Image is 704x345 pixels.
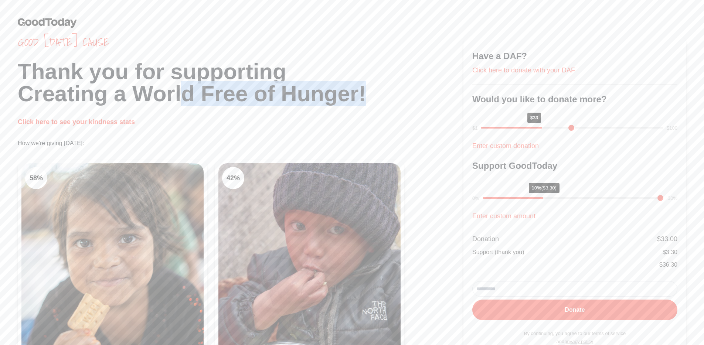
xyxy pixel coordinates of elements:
[661,235,677,243] span: 33.00
[18,35,463,49] span: Good [DATE] cause
[472,160,677,172] h3: Support GoodToday
[18,61,463,105] h1: Thank you for supporting Creating a World Free of Hunger!
[472,234,499,244] div: Donation
[472,195,479,202] div: 0%
[472,124,477,132] div: $1
[472,142,539,150] a: Enter custom donation
[472,248,524,257] div: Support (thank you)
[667,124,677,132] div: $100
[25,167,47,189] div: 58 %
[668,195,677,202] div: 30%
[527,113,541,123] div: $33
[472,93,677,105] h3: Would you like to donate more?
[18,139,463,148] p: How we're giving [DATE]:
[472,50,677,62] h3: Have a DAF?
[657,234,677,244] div: $
[663,262,677,268] span: 36.30
[564,339,593,344] a: privacy policy
[18,118,135,126] a: Click here to see your kindness stats
[666,249,677,255] span: 3.30
[472,300,677,320] button: Donate
[529,183,560,193] div: 10%
[18,18,77,28] img: GoodToday
[541,185,557,191] span: ($3.30)
[663,248,677,257] div: $
[472,212,535,220] a: Enter custom amount
[472,66,575,74] a: Click here to donate with your DAF
[659,260,677,269] div: $
[222,167,244,189] div: 42 %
